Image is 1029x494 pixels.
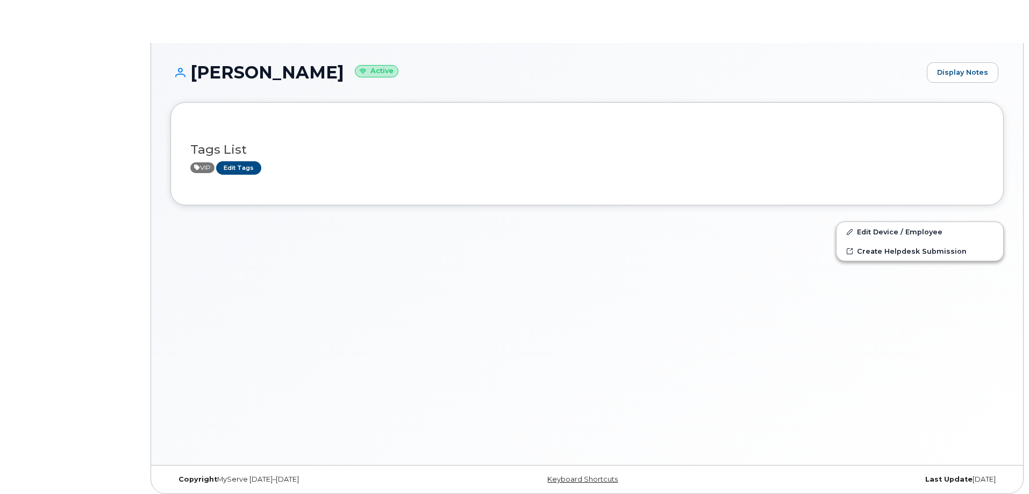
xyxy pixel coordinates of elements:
strong: Copyright [178,475,217,483]
small: Active [355,65,398,77]
a: Edit Tags [216,161,261,175]
a: Create Helpdesk Submission [837,241,1003,261]
div: MyServe [DATE]–[DATE] [170,475,448,484]
strong: Last Update [925,475,973,483]
h3: Tags List [190,143,984,156]
a: Display Notes [927,62,998,83]
h1: [PERSON_NAME] [170,63,921,82]
span: Active [190,162,215,173]
a: Keyboard Shortcuts [547,475,618,483]
a: Edit Device / Employee [837,222,1003,241]
div: [DATE] [726,475,1004,484]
